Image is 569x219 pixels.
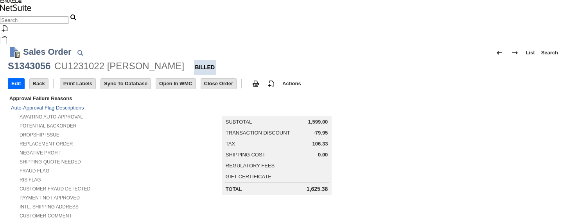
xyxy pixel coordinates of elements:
[538,47,561,59] a: Search
[20,132,59,138] a: Dropship Issue
[20,159,81,165] a: Shipping Quote Needed
[20,168,49,174] a: Fraud Flag
[267,79,276,88] img: add-record.svg
[194,60,216,75] div: Billed
[313,130,328,136] span: -79.95
[20,177,41,183] a: RIS flag
[20,204,79,210] a: Intl. Shipping Address
[20,195,80,201] a: Payment not approved
[201,79,236,89] input: Close Order
[23,45,72,58] h1: Sales Order
[523,47,538,59] a: List
[20,123,77,129] a: Potential Backorder
[226,119,252,125] a: Subtotal
[8,79,24,89] input: Edit
[226,186,242,192] a: Total
[75,48,85,57] img: Quick Find
[11,105,84,111] a: Auto-Approval Flag Descriptions
[226,163,275,169] a: Regulatory Fees
[8,60,50,72] div: S1343056
[226,152,266,158] a: Shipping Cost
[318,152,328,158] span: 0.00
[226,130,290,136] a: Transaction Discount
[226,174,271,180] a: Gift Certificate
[312,141,328,147] span: 106.33
[279,81,304,86] a: Actions
[222,104,332,116] caption: Summary
[60,79,95,89] input: Print Labels
[54,60,184,72] div: CU1231022 [PERSON_NAME]
[20,150,61,156] a: Negative Profit
[226,141,235,147] a: Tax
[20,141,73,147] a: Replacement Order
[20,114,83,120] a: Awaiting Auto-Approval
[307,186,328,192] span: 1,625.38
[251,79,260,88] img: print.svg
[510,48,520,57] img: Next
[8,94,177,103] div: Approval Failure Reasons
[495,48,504,57] img: Previous
[156,79,196,89] input: Open In WMC
[308,119,328,125] span: 1,599.00
[20,186,90,192] a: Customer Fraud Detected
[101,79,151,89] input: Sync To Database
[68,13,78,22] svg: Search
[30,79,48,89] input: Back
